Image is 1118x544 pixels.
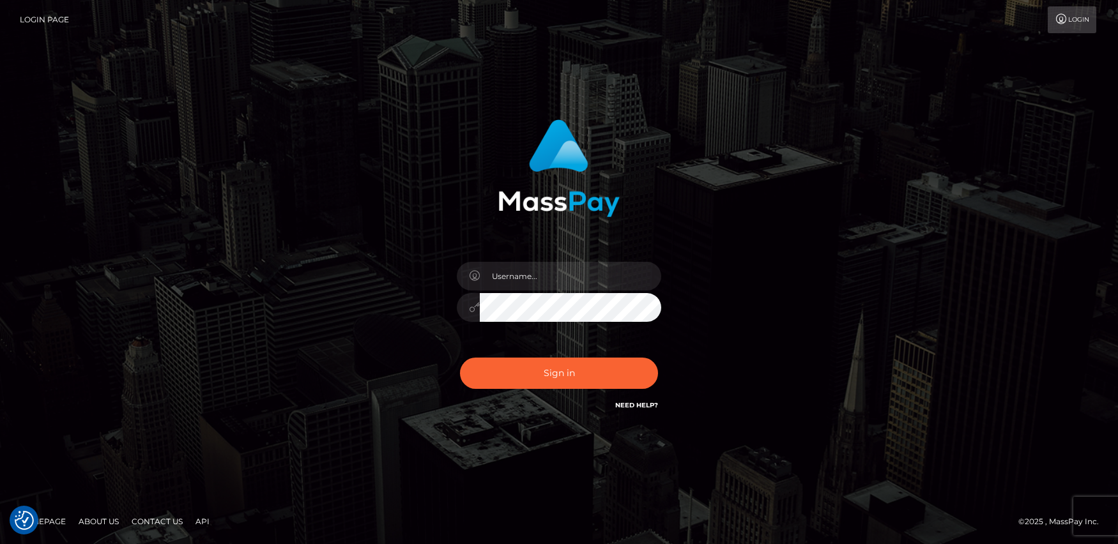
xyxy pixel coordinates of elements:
a: Homepage [14,511,71,531]
a: About Us [73,511,124,531]
a: Need Help? [615,401,658,409]
a: Contact Us [126,511,188,531]
div: © 2025 , MassPay Inc. [1018,515,1108,529]
img: Revisit consent button [15,511,34,530]
button: Sign in [460,358,658,389]
input: Username... [480,262,661,291]
button: Consent Preferences [15,511,34,530]
a: Login [1048,6,1096,33]
a: API [190,511,215,531]
a: Login Page [20,6,69,33]
img: MassPay Login [498,119,620,217]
